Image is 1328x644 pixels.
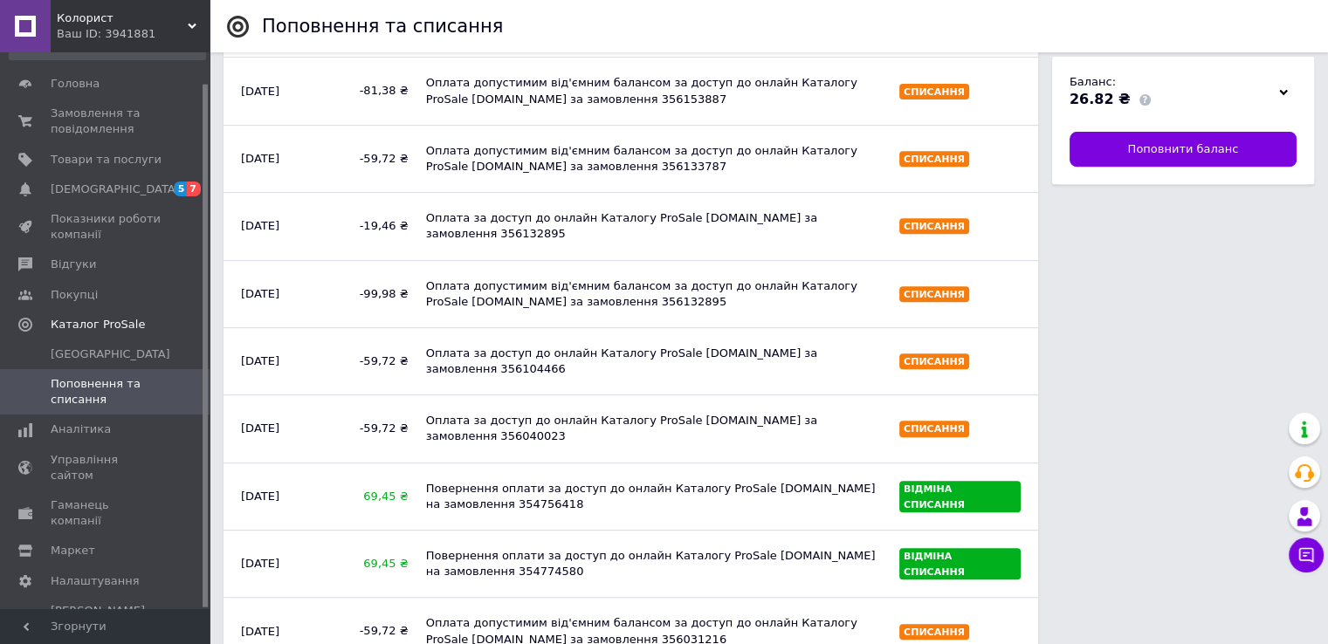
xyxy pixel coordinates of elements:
span: Аналітика [51,421,111,437]
span: -59,72 ₴ [334,623,409,639]
span: -59,72 ₴ [334,353,409,369]
span: Списання [904,423,965,435]
time: [DATE] [241,85,279,98]
span: Баланс: [1070,75,1116,88]
span: Відгуки [51,257,96,272]
span: Списання [904,356,965,367]
div: Оплата за доступ до онлайн Каталогу ProSale [DOMAIN_NAME] за замовлення 356132895 [417,202,891,250]
div: Поповнення та списання [262,17,503,36]
span: Налаштування [51,573,140,589]
span: Управління сайтом [51,452,162,483]
span: Показники роботи компанії [51,211,162,243]
span: Списання [904,154,965,165]
span: -19,46 ₴ [334,218,409,234]
span: -59,72 ₴ [334,151,409,167]
time: [DATE] [241,152,279,165]
span: 5 [174,182,188,196]
div: Оплата за доступ до онлайн Каталогу ProSale [DOMAIN_NAME] за замовлення 356040023 [417,404,891,453]
span: 69,45 ₴ [334,489,409,504]
button: Чат з покупцем [1289,538,1324,572]
time: [DATE] [241,354,279,367]
span: Каталог ProSale [51,317,145,332]
div: Оплата допустимим від'ємним балансом за доступ до онлайн Каталогу ProSale [DOMAIN_NAME] за замовл... [417,270,891,319]
time: [DATE] [241,625,279,638]
span: Списання [904,86,965,98]
span: Гаманець компанії [51,497,162,529]
span: -81,38 ₴ [334,83,409,99]
time: [DATE] [241,490,279,503]
span: Списання [904,289,965,300]
a: Поповнити баланс [1070,132,1297,167]
span: Відміна списання [904,483,965,510]
time: [DATE] [241,219,279,232]
span: Покупці [51,287,98,303]
span: 7 [187,182,201,196]
span: 26.82 ₴ [1070,91,1131,107]
div: Оплата допустимим від'ємним балансом за доступ до онлайн Каталогу ProSale [DOMAIN_NAME] за замовл... [417,134,891,183]
span: Товари та послуги [51,152,162,168]
div: Оплата допустимим від'ємним балансом за доступ до онлайн Каталогу ProSale [DOMAIN_NAME] за замовл... [417,66,891,115]
span: [GEOGRAPHIC_DATA] [51,346,170,362]
span: Замовлення та повідомлення [51,106,162,137]
span: [DEMOGRAPHIC_DATA] [51,182,180,197]
time: [DATE] [241,421,279,435]
span: Відміна списання [904,551,965,578]
span: Колорист [57,10,188,26]
div: Повернення оплати за доступ до онлайн Каталогу ProSale [DOMAIN_NAME] на замовлення 354756418 [417,472,891,521]
span: Списання [904,627,965,638]
div: Оплата за доступ до онлайн Каталогу ProSale [DOMAIN_NAME] за замовлення 356104466 [417,337,891,386]
time: [DATE] [241,287,279,300]
div: Ваш ID: 3941881 [57,26,210,42]
span: Списання [904,221,965,232]
span: Поповнення та списання [51,376,162,408]
span: -99,98 ₴ [334,286,409,302]
div: Повернення оплати за доступ до онлайн Каталогу ProSale [DOMAIN_NAME] на замовлення 354774580 [417,539,891,588]
time: [DATE] [241,557,279,570]
span: Головна [51,76,100,92]
span: Маркет [51,543,95,558]
span: -59,72 ₴ [334,421,409,436]
span: 69,45 ₴ [334,556,409,572]
span: Поповнити баланс [1127,141,1238,157]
